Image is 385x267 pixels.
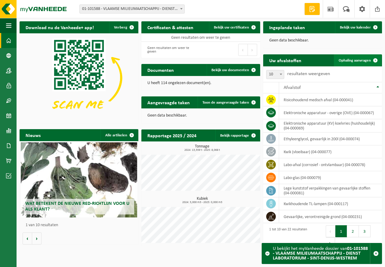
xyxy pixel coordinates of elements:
span: 10 [266,70,284,79]
span: Bekijk uw certificaten [214,26,249,29]
span: Verberg [114,26,127,29]
button: Vorige [23,232,32,244]
a: Bekijk uw kalender [335,21,381,33]
td: lege kunststof verpakkingen van gevaarlijke stoffen (04-000081) [279,184,382,197]
span: Afvalstof [284,85,301,90]
span: 2024: 3,000 m3 - 2025: 0,000 m3 [144,201,260,204]
button: 1 [335,225,347,237]
td: kwik (vloeibaar) (04-000077) [279,145,382,158]
h2: Download nu de Vanheede+ app! [20,21,100,33]
h2: Nieuws [20,129,47,141]
td: Geen resultaten om weer te geven [141,33,260,42]
h2: Rapportage 2025 / 2024 [141,129,202,141]
div: Geen resultaten om weer te geven [144,43,198,56]
td: elektronische apparatuur (KV) koelvries (huishoudelijk) (04-000069) [279,119,382,132]
span: Bekijk uw kalender [340,26,371,29]
span: Toon de aangevraagde taken [202,101,249,105]
td: ethyleenglycol, gevaarlijk in 200l (04-000074) [279,132,382,145]
h2: Documenten [141,64,180,76]
td: labo-glas (04-000079) [279,171,382,184]
td: gevaarlijke, verontreinigde grond (04-000231) [279,210,382,223]
a: Bekijk uw documenten [207,64,260,76]
a: Ophaling aanvragen [334,54,381,66]
button: 3 [359,225,371,237]
label: resultaten weergeven [287,71,330,76]
button: Next [326,237,335,249]
h3: Kubiek [144,197,260,204]
td: labo-afval (corrosief - ontvlambaar) (04-000078) [279,158,382,171]
p: Geen data beschikbaar. [147,114,254,118]
a: Toon de aangevraagde taken [198,96,260,108]
button: Previous [326,225,335,237]
span: Wat betekent de nieuwe RED-richtlijn voor u als klant? [25,201,129,212]
h3: Tonnage [144,144,260,152]
button: Volgende [32,232,42,244]
td: elektronische apparatuur - overige (OVE) (04-000067) [279,106,382,119]
strong: 01-101588 - VLAAMSE MILIEUMAATSCHAPPIJ - DIENST LABORATORIUM - SINT-DENIJS-WESTREM [273,246,368,261]
h2: Aangevraagde taken [141,96,196,108]
a: Wat betekent de nieuwe RED-richtlijn voor u als klant? [21,142,137,217]
a: Alle artikelen [100,129,138,141]
button: Next [248,44,257,56]
td: kwikhoudende TL-lampen (04-000117) [279,197,382,210]
span: 01-101588 - VLAAMSE MILIEUMAATSCHAPPIJ - DIENST LABORATORIUM - SINT-DENIJS-WESTREM [79,5,185,14]
h2: Ingeplande taken [263,21,311,33]
p: U heeft 114 ongelezen document(en). [147,81,254,85]
td: risicohoudend medisch afval (04-000041) [279,93,382,106]
img: Download de VHEPlus App [20,33,138,122]
h2: Certificaten & attesten [141,21,199,33]
button: Previous [238,44,248,56]
h2: Uw afvalstoffen [263,54,307,66]
span: 01-101588 - VLAAMSE MILIEUMAATSCHAPPIJ - DIENST LABORATORIUM - SINT-DENIJS-WESTREM [80,5,184,13]
div: 1 tot 10 van 22 resultaten [266,225,307,250]
button: Verberg [109,21,138,33]
span: Bekijk uw documenten [211,68,249,72]
p: Geen data beschikbaar. [269,38,376,43]
a: Bekijk rapportage [215,129,260,141]
span: Ophaling aanvragen [339,59,371,62]
a: Bekijk uw certificaten [209,21,260,33]
span: 2024: 13,559 t - 2025: 8,068 t [144,149,260,152]
button: 2 [347,225,359,237]
div: U bekijkt het myVanheede dossier van [273,243,370,264]
p: 1 van 10 resultaten [26,223,135,227]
